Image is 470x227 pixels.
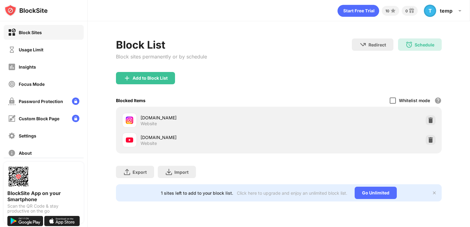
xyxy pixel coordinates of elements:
[141,141,157,146] div: Website
[8,46,16,54] img: time-usage-off.svg
[4,4,48,17] img: logo-blocksite.svg
[7,204,80,213] div: Scan the QR Code & stay productive on the go
[432,190,437,195] img: x-button.svg
[424,5,436,17] div: T
[19,82,45,87] div: Focus Mode
[19,99,63,104] div: Password Protection
[141,114,279,121] div: [DOMAIN_NAME]
[389,7,397,14] img: points-small.svg
[126,136,133,144] img: favicons
[237,190,347,196] div: Click here to upgrade and enjoy an unlimited block list.
[405,9,408,13] div: 0
[72,98,79,105] img: lock-menu.svg
[133,76,168,81] div: Add to Block List
[8,29,16,36] img: block-on.svg
[385,9,389,13] div: 10
[440,8,452,14] div: temp
[8,115,16,122] img: customize-block-page-off.svg
[19,116,59,121] div: Custom Block Page
[19,30,42,35] div: Block Sites
[408,7,415,14] img: reward-small.svg
[126,117,133,124] img: favicons
[19,150,32,156] div: About
[72,115,79,122] img: lock-menu.svg
[116,38,207,51] div: Block List
[161,190,233,196] div: 1 sites left to add to your block list.
[368,42,386,47] div: Redirect
[19,47,43,52] div: Usage Limit
[7,216,43,226] img: get-it-on-google-play.svg
[19,133,36,138] div: Settings
[7,165,30,188] img: options-page-qr-code.png
[337,5,379,17] div: animation
[133,169,147,175] div: Export
[8,80,16,88] img: focus-off.svg
[8,63,16,71] img: insights-off.svg
[7,190,80,202] div: BlockSite App on your Smartphone
[141,134,279,141] div: [DOMAIN_NAME]
[174,169,189,175] div: Import
[355,187,397,199] div: Go Unlimited
[141,121,157,126] div: Website
[44,216,80,226] img: download-on-the-app-store.svg
[415,42,434,47] div: Schedule
[8,132,16,140] img: settings-off.svg
[8,149,16,157] img: about-off.svg
[116,98,145,103] div: Blocked Items
[19,64,36,70] div: Insights
[8,98,16,105] img: password-protection-off.svg
[116,54,207,60] div: Block sites permanently or by schedule
[399,98,430,103] div: Whitelist mode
